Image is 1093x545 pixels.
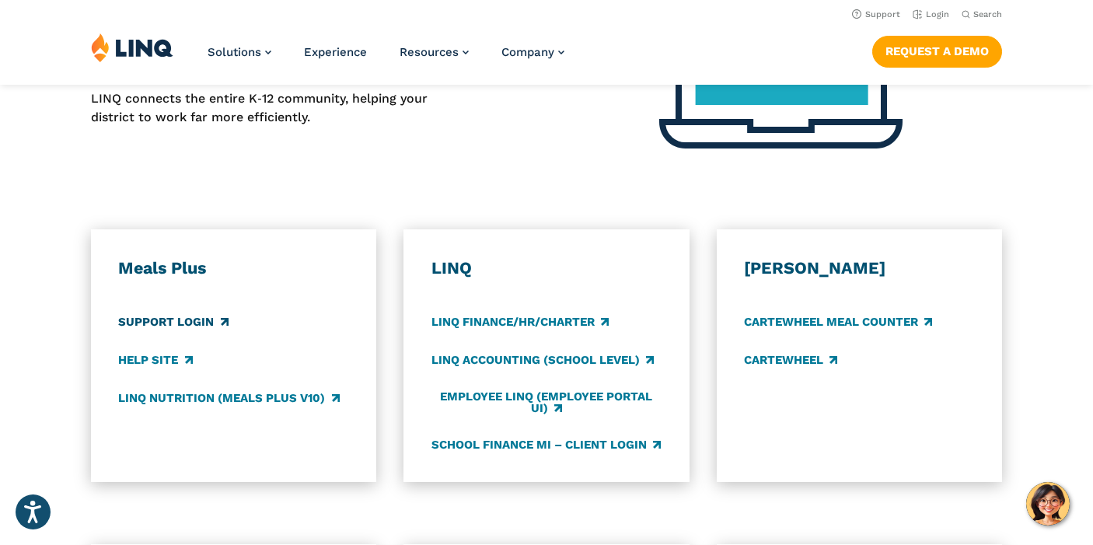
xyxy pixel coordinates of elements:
[744,313,932,330] a: CARTEWHEEL Meal Counter
[872,36,1002,67] a: Request a Demo
[962,9,1002,20] button: Open Search Bar
[1026,482,1070,526] button: Hello, have a question? Let’s chat.
[400,45,459,59] span: Resources
[400,45,469,59] a: Resources
[431,257,662,279] h3: LINQ
[431,390,662,415] a: Employee LINQ (Employee Portal UI)
[872,33,1002,67] nav: Button Navigation
[118,390,339,407] a: LINQ Nutrition (Meals Plus v10)
[501,45,564,59] a: Company
[431,313,609,330] a: LINQ Finance/HR/Charter
[852,9,900,19] a: Support
[973,9,1002,19] span: Search
[208,33,564,84] nav: Primary Navigation
[91,89,455,128] p: LINQ connects the entire K‑12 community, helping your district to work far more efficiently.
[118,351,192,369] a: Help Site
[118,313,228,330] a: Support Login
[118,257,349,279] h3: Meals Plus
[744,257,975,279] h3: [PERSON_NAME]
[913,9,949,19] a: Login
[431,437,661,454] a: School Finance MI – Client Login
[744,351,837,369] a: CARTEWHEEL
[91,33,173,62] img: LINQ | K‑12 Software
[208,45,271,59] a: Solutions
[501,45,554,59] span: Company
[431,351,654,369] a: LINQ Accounting (school level)
[208,45,261,59] span: Solutions
[304,45,367,59] a: Experience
